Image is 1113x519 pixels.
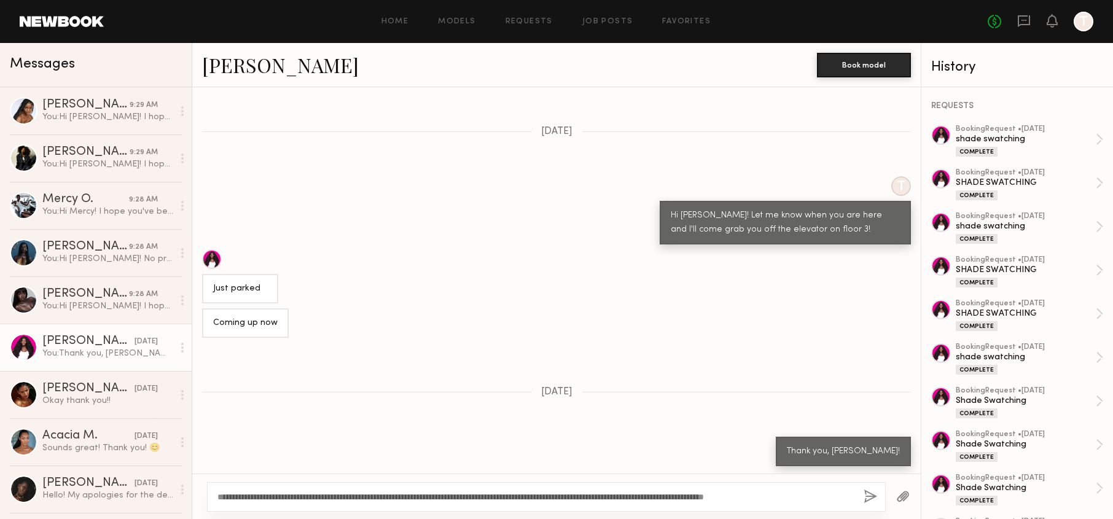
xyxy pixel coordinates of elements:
div: Complete [956,496,998,505]
div: You: Hi [PERSON_NAME]! I hope you've been well! We are planning a model shoot day for either [DAT... [42,111,173,123]
a: bookingRequest •[DATE]SHADE SWATCHINGComplete [956,169,1103,200]
span: Messages [10,57,75,71]
div: booking Request • [DATE] [956,256,1096,264]
div: Complete [956,234,998,244]
div: Coming up now [213,316,278,330]
div: [PERSON_NAME] [42,241,129,253]
button: Book model [817,53,911,77]
a: bookingRequest •[DATE]Shade SwatchingComplete [956,387,1103,418]
div: Mercy O. [42,193,129,206]
div: SHADE SWATCHING [956,177,1096,189]
div: You: Hi Mercy! I hope you've been well! We are planning a model shoot day for either [DATE] or [D... [42,206,173,217]
div: Hello! My apologies for the delayed response. Unfortunately I was available [DATE] and completely... [42,490,173,501]
div: shade swatching [956,220,1096,232]
div: 9:28 AM [129,194,158,206]
div: Complete [956,408,998,418]
div: booking Request • [DATE] [956,387,1096,395]
div: booking Request • [DATE] [956,125,1096,133]
div: Okay thank you!! [42,395,173,407]
div: booking Request • [DATE] [956,300,1096,308]
div: Hi [PERSON_NAME]! Let me know when you are here and I'll come grab you off the elevator on floor 3! [671,209,900,237]
div: Complete [956,190,998,200]
a: Home [381,18,409,26]
div: booking Request • [DATE] [956,213,1096,220]
a: Models [438,18,475,26]
div: Just parked [213,282,267,296]
a: T [1074,12,1093,31]
div: [DATE] [135,478,158,490]
a: bookingRequest •[DATE]SHADE SWATCHINGComplete [956,256,1103,287]
div: SHADE SWATCHING [956,264,1096,276]
a: bookingRequest •[DATE]Shade SwatchingComplete [956,474,1103,505]
div: Shade Swatching [956,439,1096,450]
div: Complete [956,278,998,287]
div: You: Hi [PERSON_NAME]! No problem! We are planning another model shoot day for either [DATE] or [... [42,253,173,265]
div: [DATE] [135,431,158,442]
a: Book model [817,59,911,69]
div: You: Thank you, [PERSON_NAME]! [42,348,173,359]
div: [PERSON_NAME] [42,335,135,348]
div: History [931,60,1103,74]
a: Favorites [662,18,711,26]
div: [DATE] [135,383,158,395]
div: [PERSON_NAME] [42,99,130,111]
a: bookingRequest •[DATE]shade swatchingComplete [956,125,1103,157]
span: [DATE] [541,387,572,397]
div: [DATE] [135,336,158,348]
div: booking Request • [DATE] [956,343,1096,351]
a: [PERSON_NAME] [202,52,359,78]
div: [PERSON_NAME] [42,146,130,158]
div: Acacia M. [42,430,135,442]
div: You: Hi [PERSON_NAME]! I hope you've been well! We are planning a model shoot day for either [DAT... [42,300,173,312]
div: You: Hi [PERSON_NAME]! I hope you've been well! We are planning a model shoot day for either [DAT... [42,158,173,170]
div: Thank you, [PERSON_NAME]! [787,445,900,459]
div: Complete [956,147,998,157]
a: Job Posts [582,18,633,26]
a: bookingRequest •[DATE]shade swatchingComplete [956,343,1103,375]
div: Shade Swatching [956,482,1096,494]
a: bookingRequest •[DATE]Shade SwatchingComplete [956,431,1103,462]
span: [DATE] [541,127,572,137]
div: SHADE SWATCHING [956,308,1096,319]
div: Shade Swatching [956,395,1096,407]
a: bookingRequest •[DATE]shade swatchingComplete [956,213,1103,244]
div: Complete [956,321,998,331]
div: 9:29 AM [130,147,158,158]
div: booking Request • [DATE] [956,431,1096,439]
div: 9:28 AM [129,289,158,300]
div: Complete [956,365,998,375]
div: shade swatching [956,351,1096,363]
div: Complete [956,452,998,462]
div: booking Request • [DATE] [956,474,1096,482]
div: Sounds great! Thank you! 😊 [42,442,173,454]
div: booking Request • [DATE] [956,169,1096,177]
div: REQUESTS [931,102,1103,111]
div: [PERSON_NAME] [42,477,135,490]
div: [PERSON_NAME] [42,383,135,395]
div: [PERSON_NAME] [42,288,129,300]
div: 9:29 AM [130,100,158,111]
div: 9:28 AM [129,241,158,253]
a: bookingRequest •[DATE]SHADE SWATCHINGComplete [956,300,1103,331]
div: shade swatching [956,133,1096,145]
a: Requests [506,18,553,26]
